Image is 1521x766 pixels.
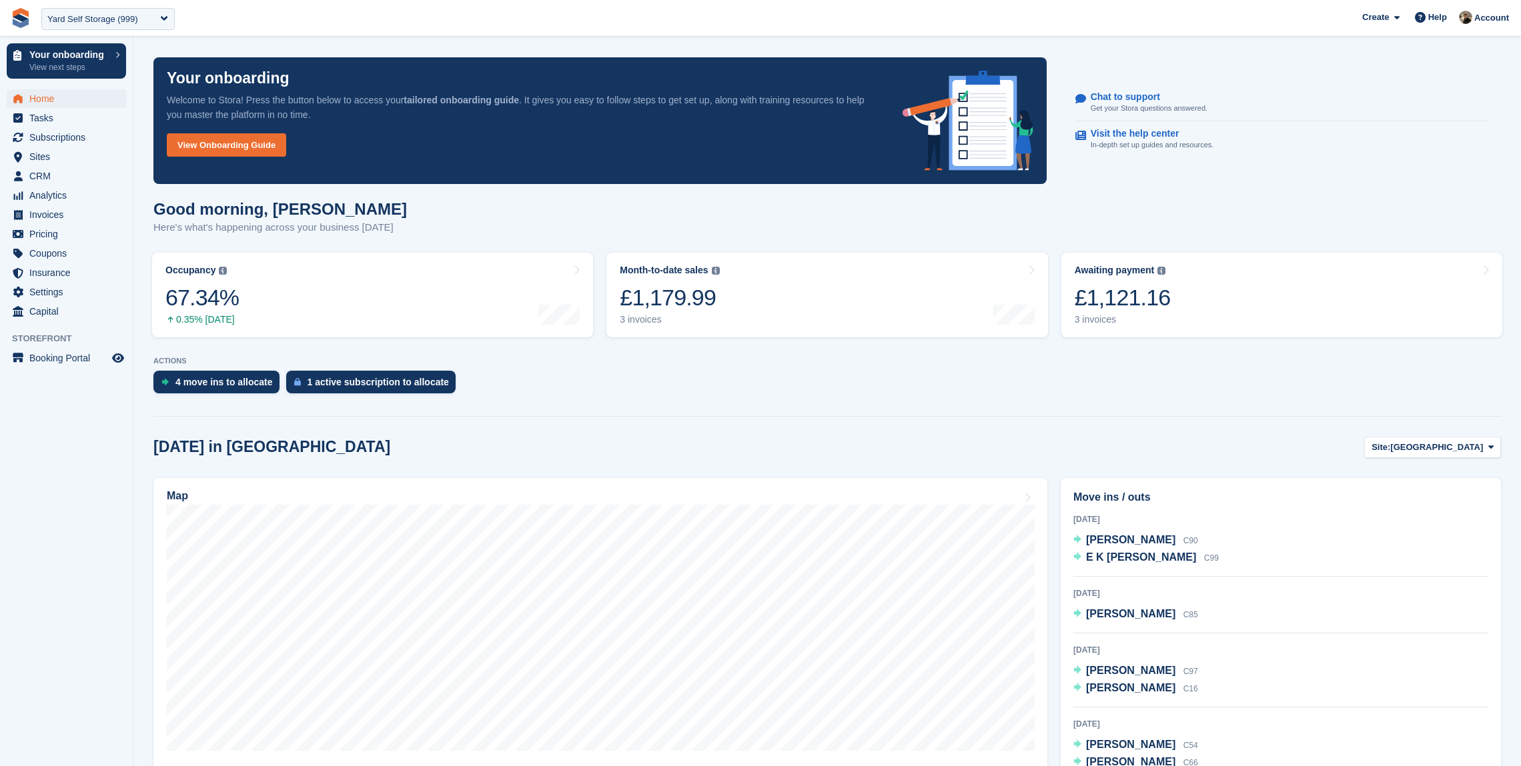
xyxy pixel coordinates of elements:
[1459,11,1472,24] img: Oliver Bruce
[620,284,719,311] div: £1,179.99
[110,350,126,366] a: Preview store
[153,357,1501,365] p: ACTIONS
[7,89,126,108] a: menu
[29,109,109,127] span: Tasks
[29,128,109,147] span: Subscriptions
[153,438,390,456] h2: [DATE] in [GEOGRAPHIC_DATA]
[1075,121,1488,157] a: Visit the help center In-depth set up guides and resources.
[7,225,126,243] a: menu
[7,128,126,147] a: menu
[1061,253,1502,337] a: Awaiting payment £1,121.16 3 invoices
[294,377,301,386] img: active_subscription_to_allocate_icon-d502201f5373d7db506a760aba3b589e785aa758c864c3986d89f69b8ff3...
[29,50,109,59] p: Your onboarding
[7,283,126,301] a: menu
[219,267,227,275] img: icon-info-grey-7440780725fd019a000dd9b08b2336e03edf1995a4989e88bcd33f0948082b44.svg
[1091,128,1203,139] p: Visit the help center
[1073,680,1198,697] a: [PERSON_NAME] C16
[7,244,126,263] a: menu
[903,71,1033,171] img: onboarding-info-6c161a55d2c0e0a8cae90662b2fe09162a5109e8cc188191df67fb4f79e88e88.svg
[1157,267,1165,275] img: icon-info-grey-7440780725fd019a000dd9b08b2336e03edf1995a4989e88bcd33f0948082b44.svg
[7,205,126,224] a: menu
[7,43,126,79] a: Your onboarding View next steps
[1073,663,1198,680] a: [PERSON_NAME] C97
[1183,536,1198,545] span: C90
[1073,549,1219,567] a: E K [PERSON_NAME] C99
[1086,682,1175,693] span: [PERSON_NAME]
[29,147,109,166] span: Sites
[1075,284,1171,311] div: £1,121.16
[286,371,462,400] a: 1 active subscription to allocate
[29,244,109,263] span: Coupons
[165,314,239,325] div: 0.35% [DATE]
[161,378,169,386] img: move_ins_to_allocate_icon-fdf77a2bb77ea45bf5b3d319d69a93e2d87916cf1d5bf7949dd705db3b84f3ca.svg
[1073,718,1488,730] div: [DATE]
[1073,489,1488,505] h2: Move ins / outs
[47,13,138,26] div: Yard Self Storage (999)
[1073,737,1198,754] a: [PERSON_NAME] C54
[1075,265,1155,276] div: Awaiting payment
[620,314,719,325] div: 3 invoices
[1073,532,1198,549] a: [PERSON_NAME] C90
[1073,513,1488,525] div: [DATE]
[12,332,133,345] span: Storefront
[29,167,109,185] span: CRM
[1086,608,1175,619] span: [PERSON_NAME]
[1091,91,1197,103] p: Chat to support
[7,167,126,185] a: menu
[29,61,109,73] p: View next steps
[1073,587,1488,599] div: [DATE]
[167,71,290,86] p: Your onboarding
[29,186,109,205] span: Analytics
[29,302,109,321] span: Capital
[1086,534,1175,545] span: [PERSON_NAME]
[165,284,239,311] div: 67.34%
[29,283,109,301] span: Settings
[1091,139,1214,151] p: In-depth set up guides and resources.
[152,253,593,337] a: Occupancy 67.34% 0.35% [DATE]
[1362,11,1389,24] span: Create
[1428,11,1447,24] span: Help
[1183,667,1198,676] span: C97
[1086,739,1175,750] span: [PERSON_NAME]
[1073,606,1198,623] a: [PERSON_NAME] C85
[1075,85,1488,121] a: Chat to support Get your Stora questions answered.
[29,89,109,108] span: Home
[7,186,126,205] a: menu
[404,95,519,105] strong: tailored onboarding guide
[1086,551,1196,563] span: E K [PERSON_NAME]
[7,302,126,321] a: menu
[1075,314,1171,325] div: 3 invoices
[165,265,215,276] div: Occupancy
[1183,684,1198,693] span: C16
[29,205,109,224] span: Invoices
[167,490,188,502] h2: Map
[712,267,720,275] img: icon-info-grey-7440780725fd019a000dd9b08b2336e03edf1995a4989e88bcd33f0948082b44.svg
[1073,644,1488,656] div: [DATE]
[1204,553,1219,563] span: C99
[1364,437,1501,459] button: Site: [GEOGRAPHIC_DATA]
[1372,441,1390,454] span: Site:
[29,263,109,282] span: Insurance
[11,8,31,28] img: stora-icon-8386f47178a22dfd0bd8f6a31ec36ba5ce8667c1dd55bd0f319d3a0aa187defe.svg
[7,349,126,367] a: menu
[175,377,273,387] div: 4 move ins to allocate
[308,377,449,387] div: 1 active subscription to allocate
[620,265,708,276] div: Month-to-date sales
[7,109,126,127] a: menu
[153,220,407,235] p: Here's what's happening across your business [DATE]
[29,349,109,367] span: Booking Portal
[7,263,126,282] a: menu
[1183,610,1198,619] span: C85
[606,253,1047,337] a: Month-to-date sales £1,179.99 3 invoices
[167,93,881,122] p: Welcome to Stora! Press the button below to access your . It gives you easy to follow steps to ge...
[1474,11,1509,25] span: Account
[1086,665,1175,676] span: [PERSON_NAME]
[1390,441,1483,454] span: [GEOGRAPHIC_DATA]
[1183,741,1198,750] span: C54
[153,200,407,218] h1: Good morning, [PERSON_NAME]
[153,371,286,400] a: 4 move ins to allocate
[29,225,109,243] span: Pricing
[1091,103,1207,114] p: Get your Stora questions answered.
[7,147,126,166] a: menu
[167,133,286,157] a: View Onboarding Guide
